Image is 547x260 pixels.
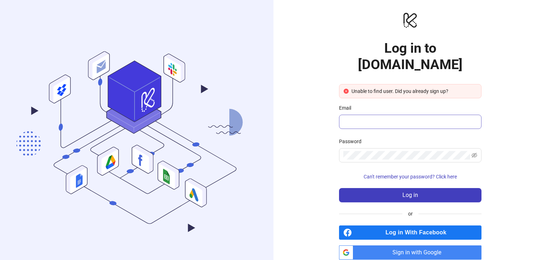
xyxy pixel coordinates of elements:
[343,118,476,126] input: Email
[339,104,356,112] label: Email
[339,174,481,180] a: Can't remember your password? Click here
[364,174,457,180] span: Can't remember your password? Click here
[339,40,481,73] h1: Log in to [DOMAIN_NAME]
[339,225,481,240] a: Log in With Facebook
[356,245,481,260] span: Sign in with Google
[344,89,349,94] span: close-circle
[343,151,470,160] input: Password
[355,225,481,240] span: Log in With Facebook
[402,210,418,218] span: or
[339,245,481,260] a: Sign in with Google
[472,152,477,158] span: eye-invisible
[339,137,366,145] label: Password
[339,171,481,182] button: Can't remember your password? Click here
[402,192,418,198] span: Log in
[351,87,477,95] div: Unable to find user. Did you already sign up?
[339,188,481,202] button: Log in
